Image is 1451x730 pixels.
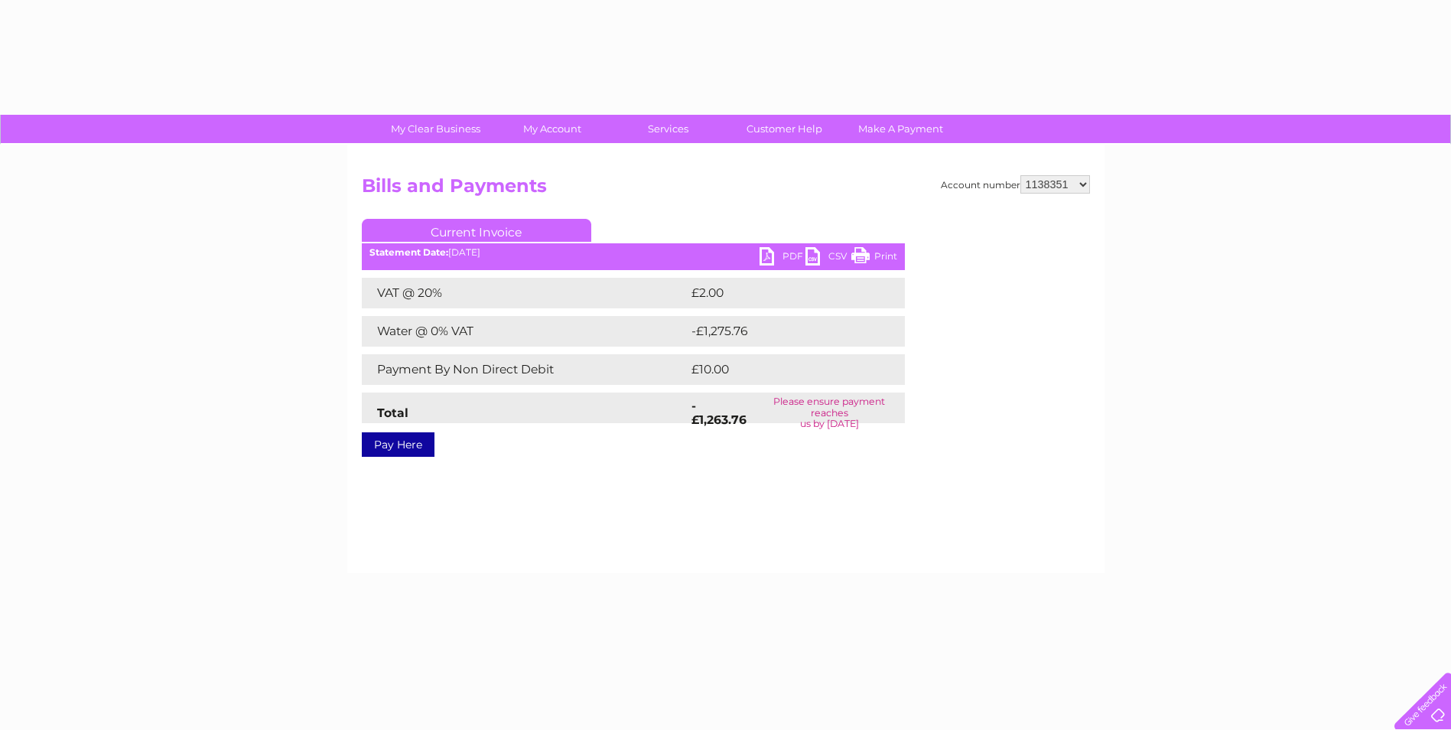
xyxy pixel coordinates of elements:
[489,115,615,143] a: My Account
[362,175,1090,204] h2: Bills and Payments
[377,406,408,420] strong: Total
[362,278,688,308] td: VAT @ 20%
[688,278,870,308] td: £2.00
[688,354,874,385] td: £10.00
[941,175,1090,194] div: Account number
[362,219,591,242] a: Current Invoice
[691,399,747,427] strong: -£1,263.76
[688,316,882,347] td: -£1,275.76
[373,115,499,143] a: My Clear Business
[362,316,688,347] td: Water @ 0% VAT
[851,247,897,269] a: Print
[754,393,905,433] td: Please ensure payment reaches us by [DATE]
[362,354,688,385] td: Payment By Non Direct Debit
[369,246,448,258] b: Statement Date:
[838,115,964,143] a: Make A Payment
[362,432,434,457] a: Pay Here
[362,247,905,258] div: [DATE]
[805,247,851,269] a: CSV
[605,115,731,143] a: Services
[760,247,805,269] a: PDF
[721,115,848,143] a: Customer Help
